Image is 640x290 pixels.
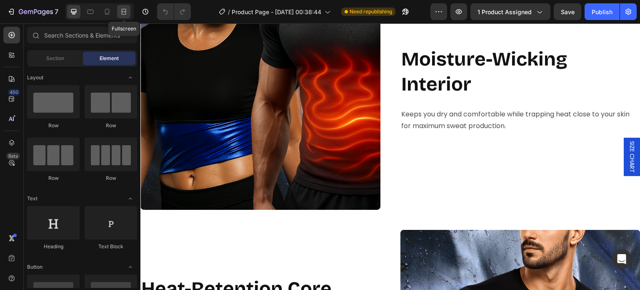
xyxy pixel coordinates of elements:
span: Toggle open [124,192,137,205]
div: Row [27,174,80,182]
span: Save [561,8,575,15]
span: Text [27,195,37,202]
span: Toggle open [124,260,137,274]
div: 450 [8,89,20,96]
button: 1 product assigned [470,3,550,20]
iframe: Design area [140,23,640,290]
span: Toggle open [124,71,137,84]
span: Section [46,55,64,62]
span: 1 product assigned [477,8,532,16]
div: Row [27,122,80,129]
button: Save [554,3,581,20]
div: Row [85,174,137,182]
h2: Moisture-Wicking Interior [260,23,500,74]
input: Search Sections & Elements [27,27,137,43]
div: Publish [592,8,612,16]
div: Heading [27,243,80,250]
p: Keeps you dry and comfortable while trapping heat close to your skin for maximum sweat production. [261,85,499,109]
div: Open Intercom Messenger [612,249,632,269]
div: Text Block [85,243,137,250]
div: Beta [6,153,20,159]
p: 7 [55,7,58,17]
button: 7 [3,3,62,20]
button: Publish [585,3,620,20]
span: Layout [27,74,43,81]
div: Undo/Redo [157,3,191,20]
span: Button [27,263,42,271]
span: Need republishing [350,8,392,15]
span: Product Page - [DATE] 00:38:44 [232,8,321,16]
span: / [228,8,230,16]
span: SIZE CHART [487,118,496,149]
span: Element [100,55,119,62]
div: Row [85,122,137,129]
